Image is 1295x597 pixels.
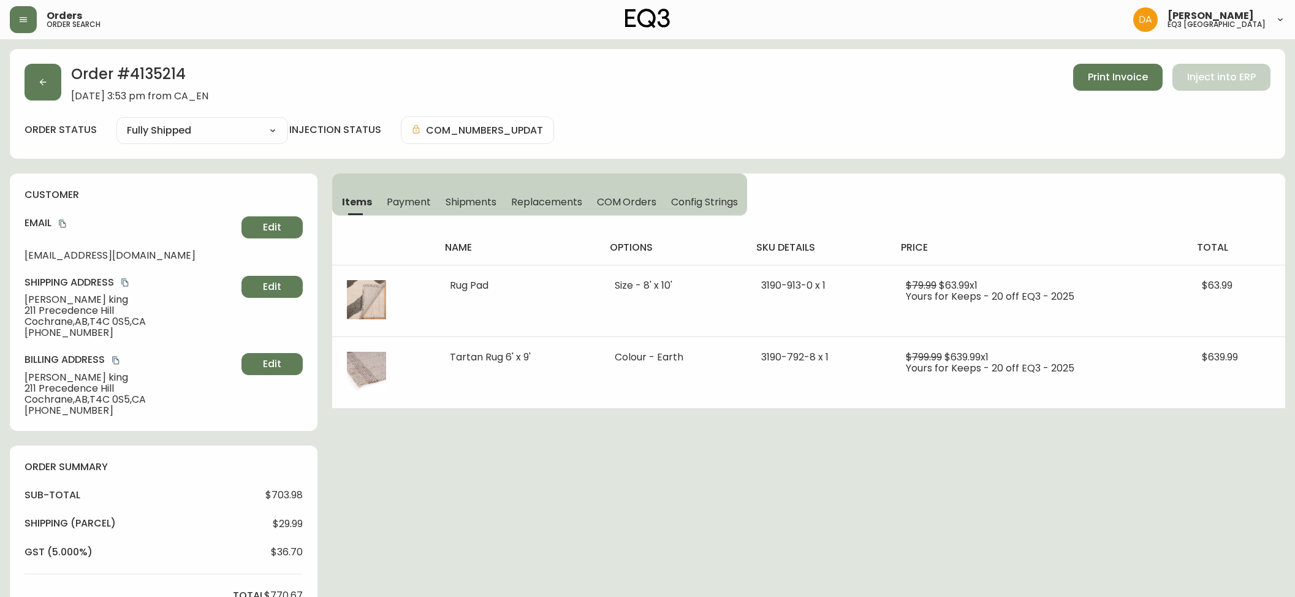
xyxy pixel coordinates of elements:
[119,276,131,289] button: copy
[1073,64,1163,91] button: Print Invoice
[25,546,93,559] h4: gst (5.000%)
[939,278,978,292] span: $63.99 x 1
[901,241,1177,254] h4: price
[25,405,237,416] span: [PHONE_NUMBER]
[25,294,237,305] span: [PERSON_NAME] king
[263,221,281,234] span: Edit
[756,241,881,254] h4: sku details
[625,9,670,28] img: logo
[347,352,386,391] img: 8d9e76bd-0395-4171-a662-b72da39f3cf7.jpg
[944,350,989,364] span: $639.99 x 1
[47,21,101,28] h5: order search
[25,517,116,530] h4: Shipping ( Parcel )
[25,372,237,383] span: [PERSON_NAME] king
[263,280,281,294] span: Edit
[761,278,826,292] span: 3190-913-0 x 1
[610,241,737,254] h4: options
[1133,7,1158,32] img: dd1a7e8db21a0ac8adbf82b84ca05374
[289,123,381,137] h4: injection status
[906,278,936,292] span: $79.99
[25,216,237,230] h4: Email
[1202,350,1238,364] span: $639.99
[265,490,303,501] span: $703.98
[25,353,237,367] h4: Billing Address
[25,316,237,327] span: Cochrane , AB , T4C 0S5 , CA
[241,216,303,238] button: Edit
[511,196,582,208] span: Replacements
[25,383,237,394] span: 211 Precedence Hill
[1088,70,1148,84] span: Print Invoice
[347,280,386,319] img: 3297cbf9-8d5c-461b-a8a9-3a5dd7b8f5ac.jpg
[25,305,237,316] span: 211 Precedence Hill
[450,278,488,292] span: Rug Pad
[25,123,97,137] label: order status
[241,353,303,375] button: Edit
[761,350,829,364] span: 3190-792-8 x 1
[1197,241,1275,254] h4: total
[71,64,208,91] h2: Order # 4135214
[671,196,737,208] span: Config Strings
[906,361,1074,375] span: Yours for Keeps - 20 off EQ3 - 2025
[25,276,237,289] h4: Shipping Address
[263,357,281,371] span: Edit
[271,547,303,558] span: $36.70
[597,196,657,208] span: COM Orders
[25,394,237,405] span: Cochrane , AB , T4C 0S5 , CA
[445,241,590,254] h4: name
[241,276,303,298] button: Edit
[1202,278,1232,292] span: $63.99
[906,350,942,364] span: $799.99
[906,289,1074,303] span: Yours for Keeps - 20 off EQ3 - 2025
[446,196,497,208] span: Shipments
[1168,21,1266,28] h5: eq3 [GEOGRAPHIC_DATA]
[56,218,69,230] button: copy
[615,280,732,291] li: Size - 8' x 10'
[71,91,208,102] span: [DATE] 3:53 pm from CA_EN
[615,352,732,363] li: Colour - Earth
[110,354,122,367] button: copy
[25,489,80,502] h4: sub-total
[25,188,303,202] h4: customer
[25,327,237,338] span: [PHONE_NUMBER]
[387,196,431,208] span: Payment
[1168,11,1254,21] span: [PERSON_NAME]
[25,460,303,474] h4: order summary
[273,519,303,530] span: $29.99
[450,350,531,364] span: Tartan Rug 6' x 9'
[25,250,237,261] span: [EMAIL_ADDRESS][DOMAIN_NAME]
[47,11,82,21] span: Orders
[342,196,372,208] span: Items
